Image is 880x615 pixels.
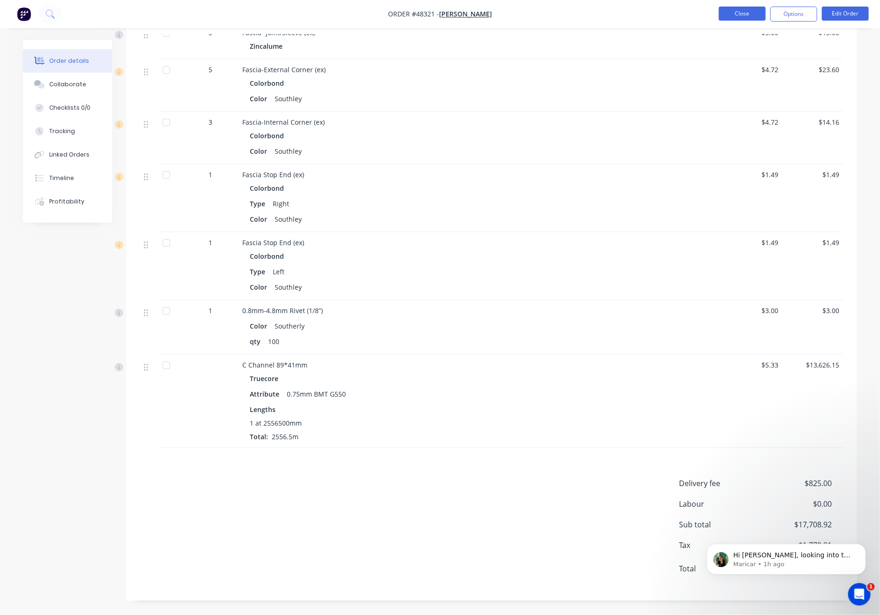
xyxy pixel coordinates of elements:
[250,281,271,294] div: Color
[269,197,293,211] div: Right
[271,92,306,106] div: Southley
[250,265,269,279] div: Type
[271,213,306,226] div: Southley
[679,540,762,551] span: Tax
[269,265,288,279] div: Left
[250,145,271,158] div: Color
[250,250,288,263] div: Colorbond
[848,583,871,606] iframe: Intercom live chat
[283,388,350,401] div: 0.75mm BMT G550
[786,360,839,370] span: $13,626.15
[209,65,212,75] span: 5
[49,127,75,135] div: Tracking
[250,320,271,333] div: Color
[679,499,762,510] span: Labour
[679,478,762,489] span: Delivery fee
[762,499,832,510] span: $0.00
[49,80,86,89] div: Collaborate
[49,197,84,206] div: Profitability
[388,10,439,19] span: Order #48321 -
[49,150,89,159] div: Linked Orders
[49,57,89,65] div: Order details
[439,10,492,19] a: [PERSON_NAME]
[693,524,880,590] iframe: Intercom notifications message
[250,433,268,442] span: Total:
[250,372,282,386] div: Truecore
[23,96,112,120] button: Checklists 0/0
[23,120,112,143] button: Tracking
[23,166,112,190] button: Timeline
[786,306,839,316] span: $3.00
[786,170,839,180] span: $1.49
[725,170,778,180] span: $1.49
[49,174,74,182] div: Timeline
[725,118,778,127] span: $4.72
[250,213,271,226] div: Color
[679,563,762,575] span: Total
[250,77,288,90] div: Colorbond
[23,143,112,166] button: Linked Orders
[725,238,778,248] span: $1.49
[209,118,212,127] span: 3
[725,65,778,75] span: $4.72
[242,171,304,180] span: Fascia Stop End (ex)
[822,7,869,21] button: Edit Order
[250,197,269,211] div: Type
[271,145,306,158] div: Southley
[17,7,31,21] img: Factory
[242,361,307,370] span: C Channel 89*41mm
[250,40,286,53] div: Zincalume
[242,307,323,315] span: 0.8mm-4.8mm Rivet (1/8”)
[250,335,264,349] div: qty
[23,49,112,73] button: Order details
[242,239,304,247] span: Fascia Stop End (ex)
[679,519,762,531] span: Sub total
[209,306,212,316] span: 1
[264,335,283,349] div: 100
[762,519,832,531] span: $17,708.92
[242,66,326,75] span: Fascia-External Corner (ex)
[250,405,276,415] span: Lengths
[271,320,308,333] div: Southerly
[250,182,288,195] div: Colorbond
[209,170,212,180] span: 1
[250,388,283,401] div: Attribute
[49,104,90,112] div: Checklists 0/0
[23,73,112,96] button: Collaborate
[250,92,271,106] div: Color
[725,306,778,316] span: $3.00
[786,238,839,248] span: $1.49
[725,360,778,370] span: $5.33
[23,190,112,213] button: Profitability
[250,419,302,428] span: 1 at 2556500mm
[867,583,875,591] span: 1
[242,29,315,37] span: Fascia -Joint/Sleeve (ex)
[770,7,817,22] button: Options
[209,238,212,248] span: 1
[719,7,766,21] button: Close
[268,433,302,442] span: 2556.5m
[250,129,288,143] div: Colorbond
[242,118,325,127] span: Fascia-Internal Corner (ex)
[762,478,832,489] span: $825.00
[786,118,839,127] span: $14.16
[786,65,839,75] span: $23.60
[271,281,306,294] div: Southley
